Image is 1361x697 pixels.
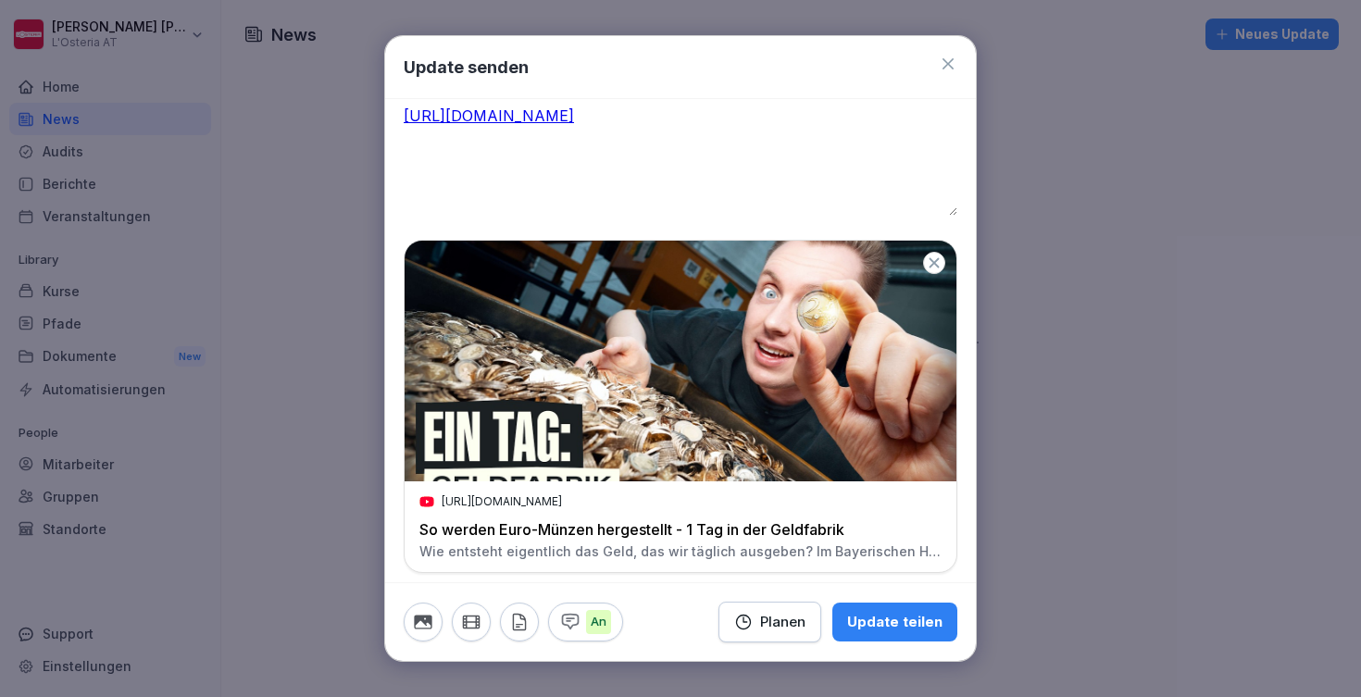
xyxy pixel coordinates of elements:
[734,612,805,632] div: Planen
[419,542,942,561] p: Wie entsteht eigentlich das Geld, das wir täglich ausgeben? Im Bayerischen Hauptmünzamt werden Mü...
[548,603,623,641] button: An
[404,106,574,125] a: [URL][DOMAIN_NAME]
[586,611,611,635] p: An
[404,55,529,80] h1: Update senden
[419,520,942,539] p: So werden Euro-Münzen hergestellt - 1 Tag in der Geldfabrik
[832,603,957,641] button: Update teilen
[419,494,434,509] img: favicon.ico
[442,492,562,511] p: [URL][DOMAIN_NAME]
[718,602,821,642] button: Planen
[847,612,943,632] div: Update teilen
